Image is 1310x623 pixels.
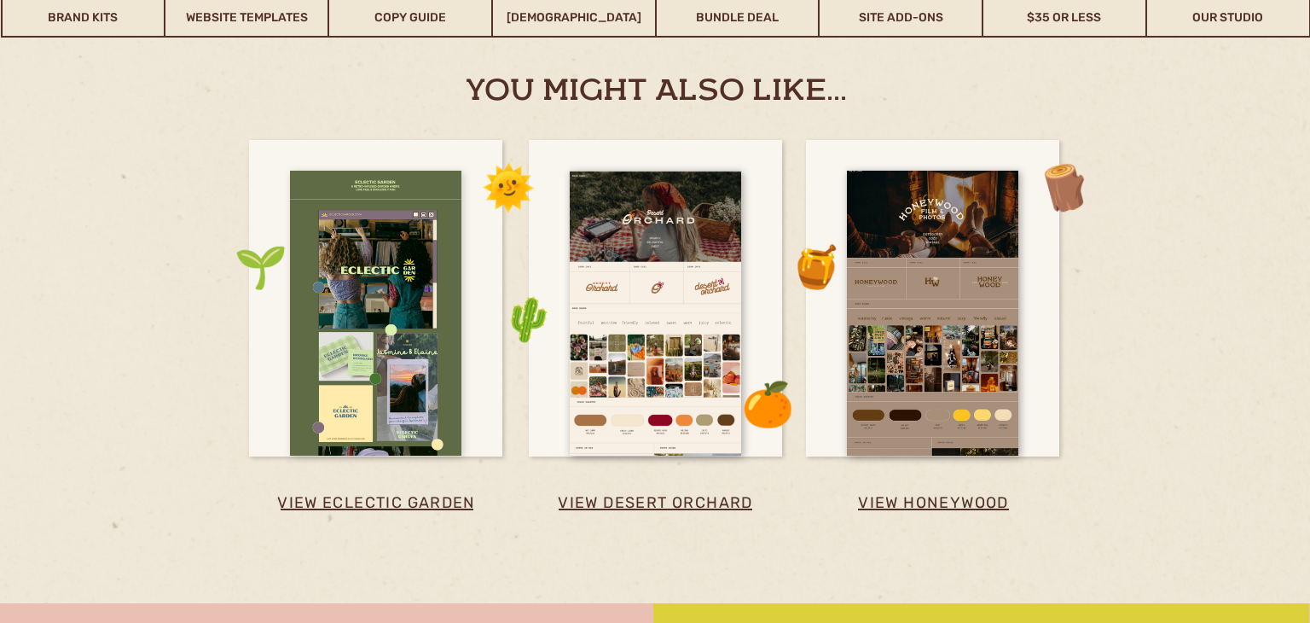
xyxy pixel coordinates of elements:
a: view eclectic garden [262,489,491,517]
a: view honeywood [819,489,1048,517]
a: 🌵 [498,277,563,345]
a: 🍯 [787,224,847,288]
h2: you might also like... [449,75,863,103]
a: 🍊 [741,366,794,424]
a: 🌱 [230,224,290,288]
a: 🪵 [1030,145,1093,222]
a: 🌞 [473,145,536,222]
p: This kit is for you if... [165,80,660,238]
a: view desert orchard [530,489,780,517]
